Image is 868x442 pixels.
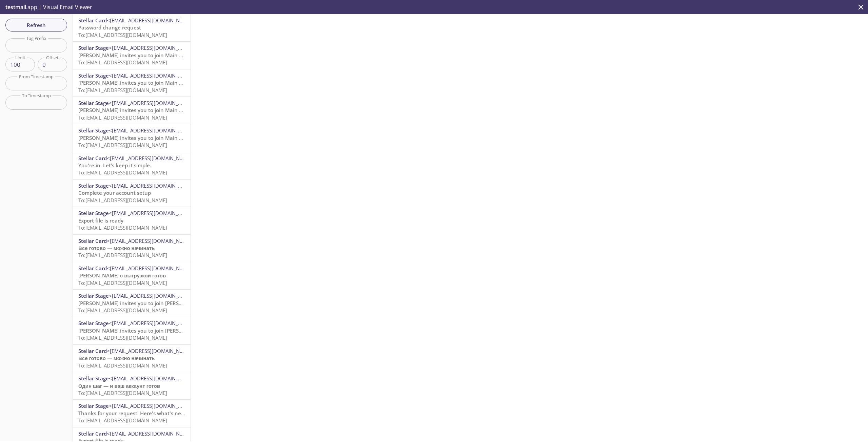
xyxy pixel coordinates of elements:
[78,272,166,279] span: [PERSON_NAME] с выгрузкой готов
[73,372,191,399] div: Stellar Stage<[EMAIL_ADDRESS][DOMAIN_NAME]>Один шаг — и ваш аккаунт готовTo:[EMAIL_ADDRESS][DOMAI...
[78,279,167,286] span: To: [EMAIL_ADDRESS][DOMAIN_NAME]
[78,72,109,79] span: Stellar Stage
[73,400,191,427] div: Stellar Stage<[EMAIL_ADDRESS][DOMAIN_NAME]>Thanks for your request! Here's what's nextTo:[EMAIL_A...
[109,320,197,327] span: <[EMAIL_ADDRESS][DOMAIN_NAME]>
[78,142,167,148] span: To: [EMAIL_ADDRESS][DOMAIN_NAME]
[78,59,167,66] span: To: [EMAIL_ADDRESS][DOMAIN_NAME]
[78,52,202,59] span: [PERSON_NAME] invites you to join Main Company
[109,44,197,51] span: <[EMAIL_ADDRESS][DOMAIN_NAME]>
[78,79,202,86] span: [PERSON_NAME] invites you to join Main Company
[73,235,191,262] div: Stellar Card<[EMAIL_ADDRESS][DOMAIN_NAME]>Все готово — можно начинатьTo:[EMAIL_ADDRESS][DOMAIN_NAME]
[5,3,26,11] span: testmail
[78,348,107,354] span: Stellar Card
[78,87,167,93] span: To: [EMAIL_ADDRESS][DOMAIN_NAME]
[73,124,191,151] div: Stellar Stage<[EMAIL_ADDRESS][DOMAIN_NAME]>[PERSON_NAME] invites you to join Main CompanyTo:[EMAI...
[78,300,205,307] span: [PERSON_NAME] invites you to join [PERSON_NAME]
[73,180,191,207] div: Stellar Stage<[EMAIL_ADDRESS][DOMAIN_NAME]>Complete your account setupTo:[EMAIL_ADDRESS][DOMAIN_N...
[107,237,195,244] span: <[EMAIL_ADDRESS][DOMAIN_NAME]>
[109,292,197,299] span: <[EMAIL_ADDRESS][DOMAIN_NAME]>
[78,127,109,134] span: Stellar Stage
[78,189,151,196] span: Complete your account setup
[78,410,186,417] span: Thanks for your request! Here's what's next
[78,375,109,382] span: Stellar Stage
[78,390,167,396] span: To: [EMAIL_ADDRESS][DOMAIN_NAME]
[73,290,191,317] div: Stellar Stage<[EMAIL_ADDRESS][DOMAIN_NAME]>[PERSON_NAME] invites you to join [PERSON_NAME]To:[EMA...
[11,21,62,29] span: Refresh
[73,262,191,289] div: Stellar Card<[EMAIL_ADDRESS][DOMAIN_NAME]>[PERSON_NAME] с выгрузкой готовTo:[EMAIL_ADDRESS][DOMAI...
[78,237,107,244] span: Stellar Card
[73,14,191,41] div: Stellar Card<[EMAIL_ADDRESS][DOMAIN_NAME]>Password change requestTo:[EMAIL_ADDRESS][DOMAIN_NAME]
[73,69,191,97] div: Stellar Stage<[EMAIL_ADDRESS][DOMAIN_NAME]>[PERSON_NAME] invites you to join Main CompanyTo:[EMAI...
[78,327,205,334] span: [PERSON_NAME] invites you to join [PERSON_NAME]
[73,345,191,372] div: Stellar Card<[EMAIL_ADDRESS][DOMAIN_NAME]>Все готово — можно начинатьTo:[EMAIL_ADDRESS][DOMAIN_NAME]
[109,100,197,106] span: <[EMAIL_ADDRESS][DOMAIN_NAME]>
[73,97,191,124] div: Stellar Stage<[EMAIL_ADDRESS][DOMAIN_NAME]>[PERSON_NAME] invites you to join Main CompanyTo:[EMAI...
[78,362,167,369] span: To: [EMAIL_ADDRESS][DOMAIN_NAME]
[78,169,167,176] span: To: [EMAIL_ADDRESS][DOMAIN_NAME]
[78,307,167,314] span: To: [EMAIL_ADDRESS][DOMAIN_NAME]
[78,182,109,189] span: Stellar Stage
[78,417,167,424] span: To: [EMAIL_ADDRESS][DOMAIN_NAME]
[78,224,167,231] span: To: [EMAIL_ADDRESS][DOMAIN_NAME]
[78,155,107,162] span: Stellar Card
[109,182,197,189] span: <[EMAIL_ADDRESS][DOMAIN_NAME]>
[107,17,195,24] span: <[EMAIL_ADDRESS][DOMAIN_NAME]>
[73,207,191,234] div: Stellar Stage<[EMAIL_ADDRESS][DOMAIN_NAME]>Export file is readyTo:[EMAIL_ADDRESS][DOMAIN_NAME]
[78,382,160,389] span: Один шаг — и ваш аккаунт готов
[78,355,155,361] span: Все готово — можно начинать
[78,334,167,341] span: To: [EMAIL_ADDRESS][DOMAIN_NAME]
[107,430,195,437] span: <[EMAIL_ADDRESS][DOMAIN_NAME]>
[78,402,109,409] span: Stellar Stage
[78,107,202,113] span: [PERSON_NAME] invites you to join Main Company
[78,134,202,141] span: [PERSON_NAME] invites you to join Main Company
[109,210,197,216] span: <[EMAIL_ADDRESS][DOMAIN_NAME]>
[78,44,109,51] span: Stellar Stage
[73,317,191,344] div: Stellar Stage<[EMAIL_ADDRESS][DOMAIN_NAME]>[PERSON_NAME] invites you to join [PERSON_NAME]To:[EMA...
[78,217,123,224] span: Export file is ready
[78,292,109,299] span: Stellar Stage
[78,265,107,272] span: Stellar Card
[107,348,195,354] span: <[EMAIL_ADDRESS][DOMAIN_NAME]>
[107,265,195,272] span: <[EMAIL_ADDRESS][DOMAIN_NAME]>
[73,42,191,69] div: Stellar Stage<[EMAIL_ADDRESS][DOMAIN_NAME]>[PERSON_NAME] invites you to join Main CompanyTo:[EMAI...
[109,72,197,79] span: <[EMAIL_ADDRESS][DOMAIN_NAME]>
[73,152,191,179] div: Stellar Card<[EMAIL_ADDRESS][DOMAIN_NAME]>You're in. Let’s keep it simple.To:[EMAIL_ADDRESS][DOMA...
[78,197,167,204] span: To: [EMAIL_ADDRESS][DOMAIN_NAME]
[109,402,197,409] span: <[EMAIL_ADDRESS][DOMAIN_NAME]>
[78,210,109,216] span: Stellar Stage
[78,24,141,31] span: Password change request
[78,31,167,38] span: To: [EMAIL_ADDRESS][DOMAIN_NAME]
[78,162,151,169] span: You're in. Let’s keep it simple.
[5,19,67,31] button: Refresh
[78,252,167,258] span: To: [EMAIL_ADDRESS][DOMAIN_NAME]
[78,320,109,327] span: Stellar Stage
[78,100,109,106] span: Stellar Stage
[78,245,155,251] span: Все готово — можно начинать
[78,17,107,24] span: Stellar Card
[109,127,197,134] span: <[EMAIL_ADDRESS][DOMAIN_NAME]>
[107,155,195,162] span: <[EMAIL_ADDRESS][DOMAIN_NAME]>
[109,375,197,382] span: <[EMAIL_ADDRESS][DOMAIN_NAME]>
[78,114,167,121] span: To: [EMAIL_ADDRESS][DOMAIN_NAME]
[78,430,107,437] span: Stellar Card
